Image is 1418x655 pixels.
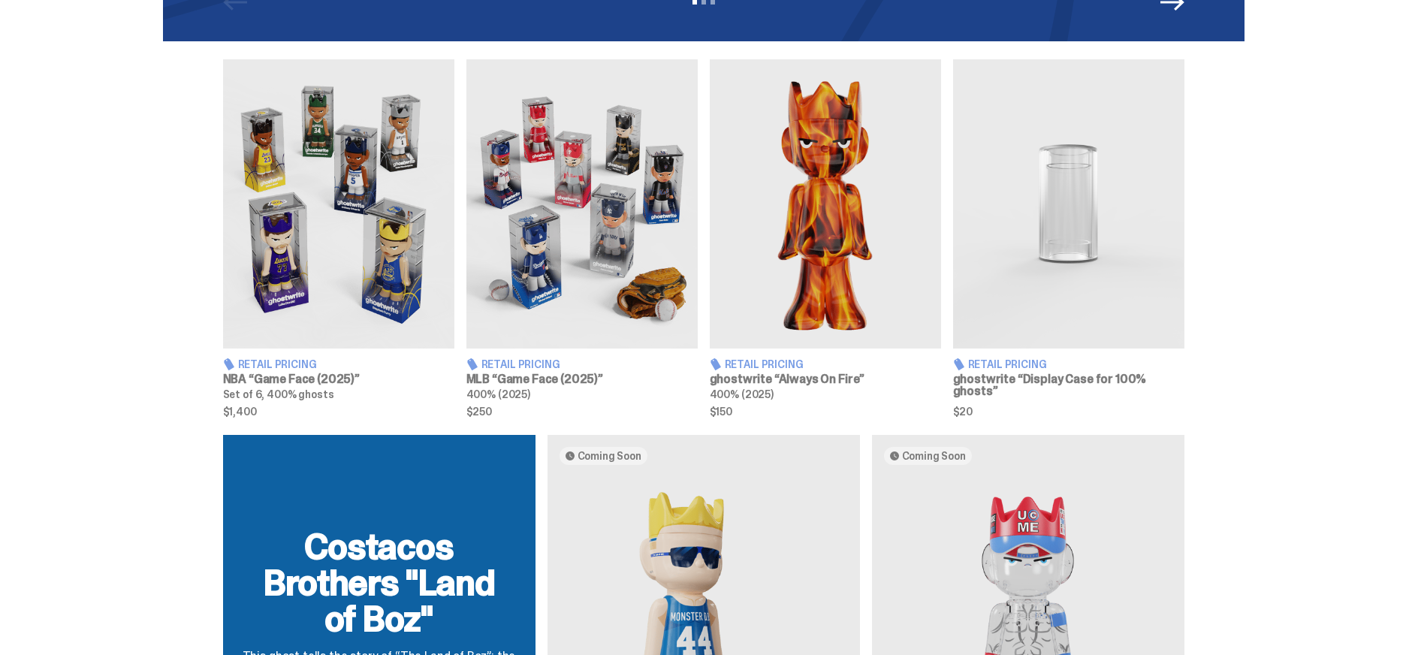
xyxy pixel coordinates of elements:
[466,388,530,401] span: 400% (2025)
[578,450,641,462] span: Coming Soon
[223,373,454,385] h3: NBA “Game Face (2025)”
[953,406,1184,417] span: $20
[223,388,334,401] span: Set of 6, 400% ghosts
[710,59,941,349] img: Always On Fire
[481,359,560,370] span: Retail Pricing
[238,359,317,370] span: Retail Pricing
[466,59,698,349] img: Game Face (2025)
[710,373,941,385] h3: ghostwrite “Always On Fire”
[725,359,804,370] span: Retail Pricing
[710,406,941,417] span: $150
[953,373,1184,397] h3: ghostwrite “Display Case for 100% ghosts”
[710,59,941,417] a: Always On Fire Retail Pricing
[241,529,517,637] h2: Costacos Brothers "Land of Boz"
[223,59,454,349] img: Game Face (2025)
[953,59,1184,349] img: Display Case for 100% ghosts
[466,373,698,385] h3: MLB “Game Face (2025)”
[466,59,698,417] a: Game Face (2025) Retail Pricing
[953,59,1184,417] a: Display Case for 100% ghosts Retail Pricing
[710,388,774,401] span: 400% (2025)
[466,406,698,417] span: $250
[902,450,966,462] span: Coming Soon
[223,406,454,417] span: $1,400
[223,59,454,417] a: Game Face (2025) Retail Pricing
[968,359,1047,370] span: Retail Pricing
